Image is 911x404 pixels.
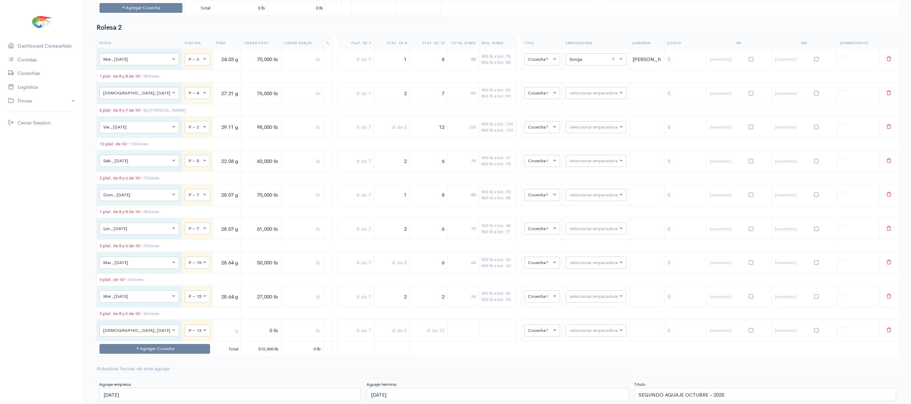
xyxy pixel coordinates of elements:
[448,38,479,49] th: Total Bines
[284,188,320,202] input: lb
[709,54,749,64] input: (muestreo)
[709,88,749,98] input: (muestreo)
[667,290,703,304] input: $
[341,290,371,304] input: # de 7
[706,38,772,49] th: M1
[341,120,371,134] input: # de 7
[341,222,371,236] input: # de 7
[244,120,279,134] input: lb
[284,222,320,236] input: lb
[481,59,513,65] div: 800 lb x bin: 88
[709,122,749,132] input: (muestreo)
[213,0,268,16] td: 0 lb
[774,88,814,98] input: (muestreo)
[450,225,476,232] div: 76
[284,52,320,66] input: lb
[244,86,279,100] input: lb
[182,38,213,49] th: Piscina
[97,307,241,320] td: 2 plat. de 8 y 2 de 10
[284,86,320,100] input: lb
[546,259,551,266] span: Clear all
[284,120,320,134] input: lb
[481,161,513,167] div: 800 lb x bin: 75
[774,325,814,335] input: (muestreo)
[284,323,320,337] input: lb
[216,86,238,100] input: g
[241,38,282,49] th: Libras Proy.
[522,38,563,49] th: Tipo
[377,120,407,134] input: # de 8
[341,52,371,66] input: # de 7
[774,258,814,267] input: (muestreo)
[450,157,476,164] div: 76
[413,52,445,66] input: # de 10
[140,243,159,249] span: = 76 bines
[450,192,476,198] div: 88
[97,138,241,150] td: 12 plat. de 10
[481,53,513,59] div: 900 lb x bin: 78
[413,323,445,337] input: # de 10
[282,38,323,49] th: Libras Reales
[97,70,241,83] td: 1 plat. de 8 y 8 de 10
[377,188,407,202] input: # de 8
[377,256,407,269] input: # de 8
[413,86,445,100] input: # de 10
[481,87,513,93] div: 900 lb x bin: 85
[216,323,238,337] input: g
[667,188,703,202] input: $
[546,327,551,334] span: Clear all
[377,52,407,66] input: # de 8
[97,206,241,218] td: 1 plat. de 8 y 8 de 10
[481,223,513,229] div: 900 lb x bin: 68
[774,224,814,234] input: (muestreo)
[244,290,279,304] input: lb
[377,222,407,236] input: # de 8
[216,52,238,66] input: g
[667,120,703,134] input: $
[481,290,513,296] div: 900 lb x bin: 30
[709,325,749,335] input: (muestreo)
[774,156,814,166] input: (muestreo)
[97,273,241,286] td: 6 plat. de 10
[341,154,371,168] input: # de 7
[244,188,279,202] input: lb
[244,222,279,236] input: lb
[97,172,241,184] td: 2 plat. de 8 y 6 de 10
[481,189,513,195] div: 900 lb x bin: 78
[667,256,703,269] input: $
[377,290,407,304] input: # de 8
[126,141,148,147] span: = 120 bines
[481,195,513,201] div: 800 lb x bin: 88
[546,225,551,232] span: Clear all
[481,296,513,302] div: 800 lb x bin: 34
[667,154,703,168] input: $
[284,290,320,304] input: lb
[213,341,241,357] td: Total
[546,157,551,165] span: Clear all
[774,54,814,64] input: (muestreo)
[709,190,749,200] input: (muestreo)
[481,155,513,161] div: 900 lb x bin: 67
[96,24,899,31] h2: Rolesa 2
[709,258,749,267] input: (muestreo)
[97,104,241,116] td: 2 plat. de 8 y 7 de 10
[774,190,814,200] input: (muestreo)
[99,344,210,354] button: Agregar Cosecha
[772,38,837,49] th: M2
[284,256,320,269] input: lb
[282,341,323,357] td: 0 lb
[774,292,814,301] input: (muestreo)
[546,123,551,131] span: Clear all
[413,290,445,304] input: # de 10
[450,56,476,63] div: 88
[709,224,749,234] input: (muestreo)
[244,256,279,269] input: lb
[481,229,513,235] div: 800 lb x bin: 77
[377,86,407,100] input: # de 8
[413,154,445,168] input: # de 10
[450,259,476,266] div: 60
[341,256,371,269] input: # de 7
[837,38,879,49] th: Comentarios
[410,38,448,49] th: Plat. de 10
[546,90,551,97] span: Clear all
